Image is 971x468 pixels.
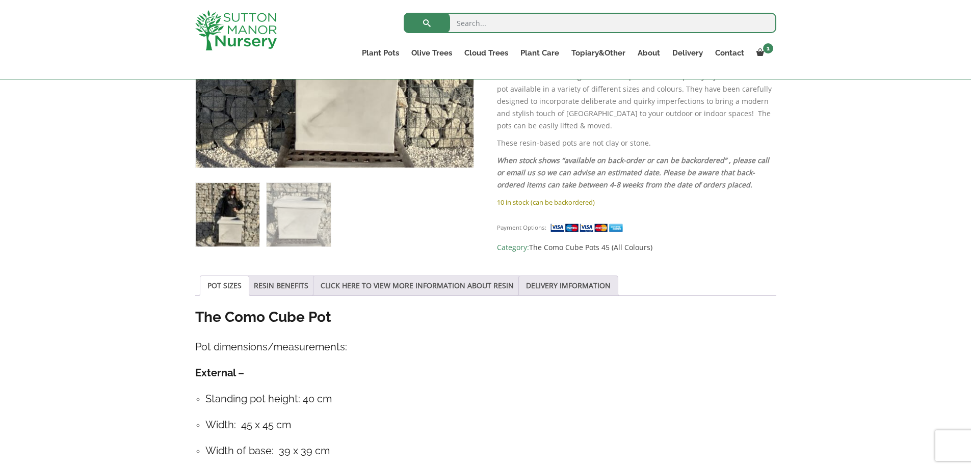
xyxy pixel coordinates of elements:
[267,183,330,246] img: The Como Cube Pot 45 Colour Grey Stone - Image 2
[497,241,776,254] span: Category:
[195,309,331,325] strong: The Como Cube Pot
[632,46,666,60] a: About
[709,46,750,60] a: Contact
[497,224,546,231] small: Payment Options:
[205,417,776,433] h4: Width: 45 x 45 cm
[254,276,308,295] a: RESIN BENEFITS
[196,183,259,246] img: The Como Cube Pot 45 Colour Grey Stone
[497,155,769,189] em: When stock shows “available on back-order or can be backordered” , please call or email us so we ...
[763,43,773,53] span: 1
[404,13,776,33] input: Search...
[550,223,626,233] img: payment supported
[321,276,514,295] a: CLICK HERE TO VIEW MORE INFORMATION ABOUT RESIN
[497,71,776,132] p: The Como Cube Pot range offers a unique and contemporary style. We have this pot available in a v...
[195,339,776,355] h4: Pot dimensions/measurements:
[514,46,565,60] a: Plant Care
[497,137,776,149] p: These resin-based pots are not clay or stone.
[529,242,652,252] a: The Como Cube Pots 45 (All Colours)
[195,10,277,50] img: logo
[195,367,244,379] strong: External –
[205,443,776,459] h4: Width of base: 39 x 39 cm
[205,391,776,407] h4: Standing pot height: 40 cm
[750,46,776,60] a: 1
[207,276,242,295] a: POT SIZES
[497,196,776,208] p: 10 in stock (can be backordered)
[666,46,709,60] a: Delivery
[565,46,632,60] a: Topiary&Other
[356,46,405,60] a: Plant Pots
[405,46,458,60] a: Olive Trees
[458,46,514,60] a: Cloud Trees
[526,276,611,295] a: DELIVERY IMFORMATION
